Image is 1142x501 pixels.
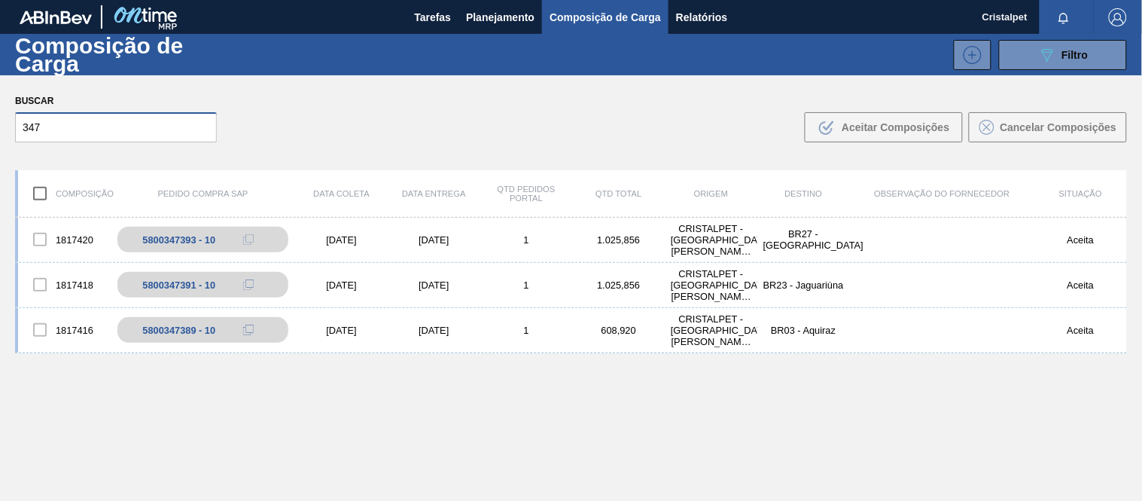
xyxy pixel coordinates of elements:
[480,234,573,246] div: 1
[1034,280,1127,291] div: Aceita
[573,325,665,336] div: 608,920
[480,280,573,291] div: 1
[1034,234,1127,246] div: Aceita
[676,8,727,26] span: Relatórios
[414,8,451,26] span: Tarefas
[233,321,263,339] div: Copiar
[466,8,534,26] span: Planejamento
[850,189,1035,198] div: Observação do Fornecedor
[480,185,573,203] div: Qtd Pedidos Portal
[573,280,665,291] div: 1.025,856
[757,280,850,291] div: BR23 - Jaguariúna
[573,189,665,198] div: Qtd Total
[233,231,263,249] div: Copiar
[757,189,850,198] div: Destino
[388,189,480,198] div: Data entrega
[142,234,215,246] div: 5800347393 - 10
[233,276,263,294] div: Copiar
[295,189,388,198] div: Data coleta
[18,224,111,255] div: 1817420
[1109,8,1127,26] img: Logout
[573,234,665,246] div: 1.025,856
[805,112,963,142] button: Aceitar Composições
[1034,325,1127,336] div: Aceita
[946,40,991,70] div: Nova Composição
[388,234,480,246] div: [DATE]
[665,313,757,347] div: CRISTALPET - CABO DE SANTO AGOSTINHO (PE)
[15,90,217,112] label: Buscar
[665,223,757,257] div: CRISTALPET - CABO DE SANTO AGOSTINHO (PE)
[142,280,215,291] div: 5800347391 - 10
[295,234,388,246] div: [DATE]
[20,11,92,24] img: TNhmsLtSVTkK8tSr43FrP2fwEKptu5GPRR3wAAAABJRU5ErkJggg==
[757,228,850,251] div: BR27 - Nova Minas
[550,8,661,26] span: Composição de Carga
[480,325,573,336] div: 1
[999,40,1127,70] button: Filtro
[842,121,949,133] span: Aceitar Composições
[295,280,388,291] div: [DATE]
[1062,49,1089,61] span: Filtro
[1034,189,1127,198] div: Situação
[665,189,757,198] div: Origem
[15,37,252,72] h1: Composição de Carga
[1040,7,1088,28] button: Notificações
[18,269,111,301] div: 1817418
[1000,121,1117,133] span: Cancelar Composições
[142,325,215,336] div: 5800347389 - 10
[388,280,480,291] div: [DATE]
[18,178,111,209] div: Composição
[665,268,757,302] div: CRISTALPET - CABO DE SANTO AGOSTINHO (PE)
[969,112,1127,142] button: Cancelar Composições
[18,314,111,346] div: 1817416
[111,189,296,198] div: Pedido Compra SAP
[388,325,480,336] div: [DATE]
[295,325,388,336] div: [DATE]
[757,325,850,336] div: BR03 - Aquiraz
